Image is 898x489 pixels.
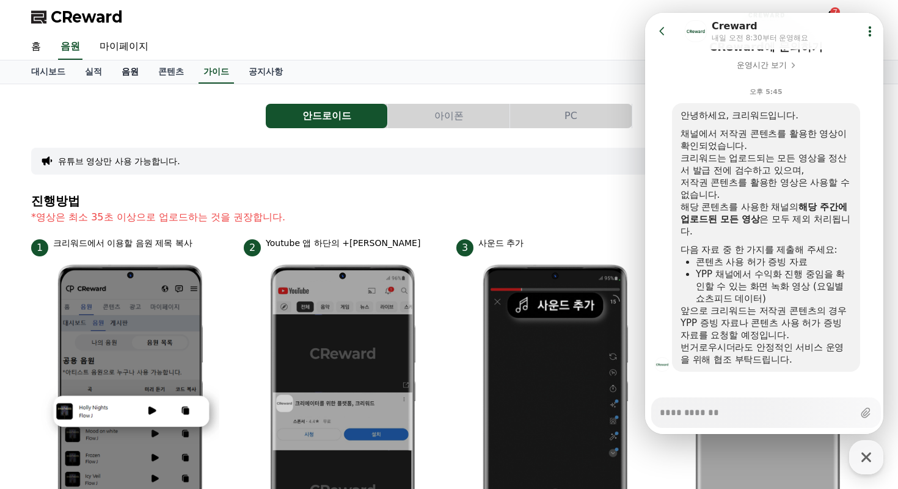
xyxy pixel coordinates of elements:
[478,237,524,250] p: 사운드 추가
[58,34,82,60] a: 음원
[823,10,838,24] a: 7
[31,239,48,256] span: 1
[388,104,510,128] a: 아이폰
[830,7,840,17] div: 7
[75,60,112,84] a: 실적
[510,104,632,128] button: PC
[90,34,158,60] a: 마이페이지
[645,13,883,434] iframe: Channel chat
[51,7,123,27] span: CReward
[239,60,293,84] a: 공지사항
[244,239,261,256] span: 2
[388,104,509,128] button: 아이폰
[266,237,420,250] p: Youtube 앱 하단의 +[PERSON_NAME]
[456,239,473,256] span: 3
[21,60,75,84] a: 대시보드
[31,7,123,27] a: CReward
[266,104,388,128] a: 안드로이드
[58,155,180,167] button: 유튜브 영상만 사용 가능합니다.
[53,237,192,250] p: 크리워드에서 이용할 음원 제목 복사
[266,104,387,128] button: 안드로이드
[31,194,867,208] h4: 진행방법
[148,60,194,84] a: 콘텐츠
[199,60,234,84] a: 가이드
[31,210,867,225] p: *영상은 최소 35초 이상으로 업로드하는 것을 권장합니다.
[21,34,51,60] a: 홈
[112,60,148,84] a: 음원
